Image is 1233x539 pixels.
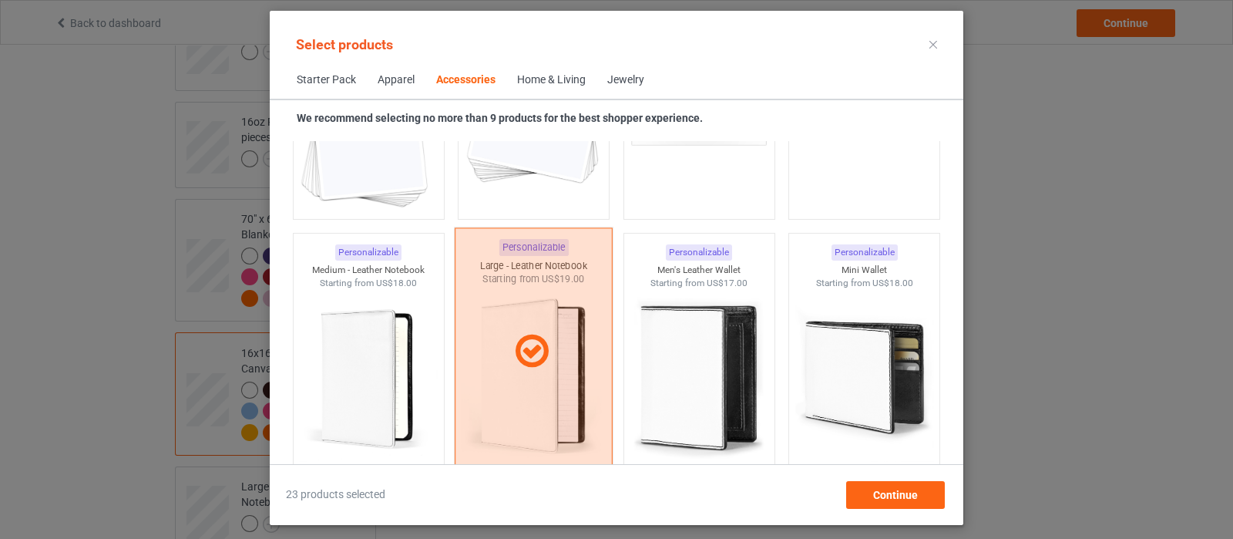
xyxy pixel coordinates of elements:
[286,487,385,503] span: 23 products selected
[666,244,732,261] div: Personalizable
[378,72,415,88] div: Apparel
[789,264,939,277] div: Mini Wallet
[294,277,444,290] div: Starting from
[300,289,438,462] img: regular.jpg
[624,264,774,277] div: Men's Leather Wallet
[846,481,945,509] div: Continue
[286,62,367,99] span: Starter Pack
[517,72,586,88] div: Home & Living
[795,289,933,462] img: regular.jpg
[630,289,768,462] img: regular.jpg
[832,244,898,261] div: Personalizable
[335,244,401,261] div: Personalizable
[873,489,918,501] span: Continue
[294,264,444,277] div: Medium - Leather Notebook
[872,278,913,288] span: US$18.00
[707,278,748,288] span: US$17.00
[789,277,939,290] div: Starting from
[297,112,703,124] strong: We recommend selecting no more than 9 products for the best shopper experience.
[607,72,644,88] div: Jewelry
[624,277,774,290] div: Starting from
[436,72,496,88] div: Accessories
[376,278,417,288] span: US$18.00
[296,36,393,52] span: Select products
